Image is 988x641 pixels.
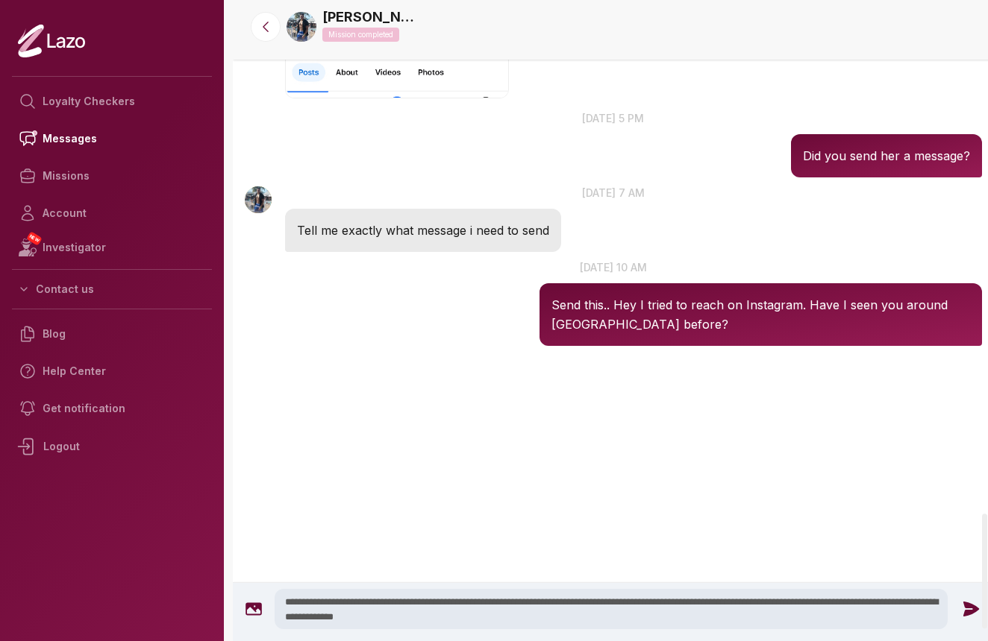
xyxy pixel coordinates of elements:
a: [PERSON_NAME] [322,7,419,28]
a: Get notification [12,390,212,427]
a: Account [12,195,212,232]
p: Send this.. Hey I tried to reach on Instagram. Have I seen you around [GEOGRAPHIC_DATA] before? [551,295,970,334]
p: Did you send her a message? [803,146,970,165]
p: Mission completed [322,28,399,42]
a: Blog [12,315,212,353]
button: Contact us [12,276,212,303]
a: Loyalty Checkers [12,83,212,120]
a: Missions [12,157,212,195]
p: Tell me exactly what message i need to send [297,221,549,240]
div: Logout [12,427,212,466]
a: Help Center [12,353,212,390]
img: bc6a081c-77fc-4828-a149-e22f7ff3354e [287,12,316,42]
a: NEWInvestigator [12,232,212,263]
span: NEW [26,231,43,246]
a: Messages [12,120,212,157]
